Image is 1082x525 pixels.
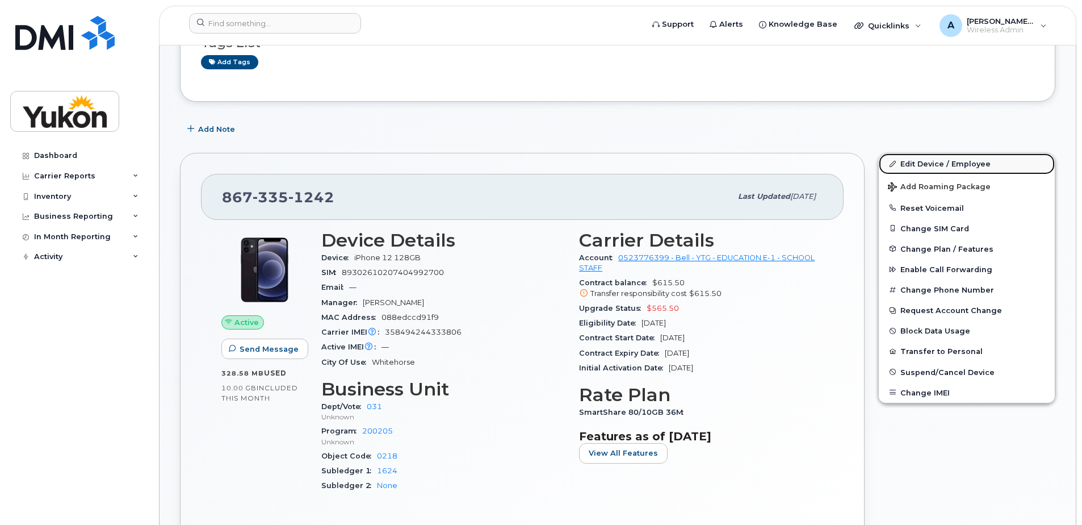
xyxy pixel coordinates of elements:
span: Send Message [240,344,299,355]
span: Alerts [719,19,743,30]
a: None [377,481,397,490]
span: Carrier IMEI [321,328,385,336]
span: [DATE] [641,319,666,327]
span: used [264,369,287,377]
span: 867 [222,189,334,206]
span: Upgrade Status [579,304,647,312]
button: Send Message [221,339,308,359]
span: Subledger 2 [321,481,377,490]
a: 1624 [377,466,397,475]
h3: Rate Plan [579,385,823,405]
h3: Device Details [321,230,565,251]
span: 358494244333806 [385,328,462,336]
span: A [947,19,954,32]
span: Contract balance [579,278,652,287]
span: [DATE] [665,349,689,357]
span: Quicklinks [868,21,909,30]
span: [PERSON_NAME].[PERSON_NAME] [967,16,1035,26]
button: Change SIM Card [879,218,1055,239]
a: Support [644,13,702,36]
h3: Carrier Details [579,230,823,251]
h3: Business Unit [321,379,565,399]
span: Dept/Vote [321,402,367,411]
span: SmartShare 80/10GB 36M [579,408,689,416]
div: Quicklinks [846,14,929,37]
span: Support [662,19,694,30]
span: — [381,343,389,351]
a: Edit Device / Employee [879,153,1055,174]
span: — [349,283,357,291]
span: 10.00 GB [221,384,257,392]
span: iPhone 12 128GB [354,253,421,262]
span: Add Note [198,124,235,135]
input: Find something... [189,13,361,34]
span: Active [234,317,259,328]
button: Change Phone Number [879,280,1055,300]
span: Initial Activation Date [579,364,669,372]
span: Last updated [738,192,790,201]
button: View All Features [579,443,668,464]
h3: Features as of [DATE] [579,430,823,443]
span: Suspend/Cancel Device [900,368,995,376]
span: Knowledge Base [769,19,837,30]
span: [DATE] [790,192,816,201]
span: 89302610207404992700 [342,268,444,277]
span: Program [321,427,362,435]
span: Change Plan / Features [900,244,993,253]
button: Change Plan / Features [879,239,1055,259]
p: Unknown [321,412,565,422]
span: [PERSON_NAME] [363,298,424,307]
button: Block Data Usage [879,320,1055,341]
span: Subledger 1 [321,466,377,475]
span: Email [321,283,349,291]
span: Eligibility Date [579,319,641,327]
button: Transfer to Personal [879,341,1055,361]
button: Enable Call Forwarding [879,259,1055,280]
span: 335 [253,189,288,206]
p: Unknown [321,437,565,447]
span: Add Roaming Package [888,182,991,193]
span: View All Features [589,448,658,459]
a: 0523776399 - Bell - YTG - EDUCATION E-1 - SCHOOL STAFF [579,253,815,272]
button: Change IMEI [879,382,1055,403]
span: $615.50 [579,278,823,299]
img: iPhone_12.jpg [230,236,299,304]
span: Transfer responsibility cost [590,289,687,298]
button: Add Note [180,119,245,139]
span: Whitehorse [372,358,415,366]
button: Reset Voicemail [879,198,1055,218]
a: 200205 [362,427,393,435]
span: Account [579,253,618,262]
span: included this month [221,384,298,402]
span: Device [321,253,354,262]
div: Andy.Nguyen [932,14,1055,37]
span: Contract Expiry Date [579,349,665,357]
a: Add tags [201,55,258,69]
span: Enable Call Forwarding [900,265,992,274]
span: Manager [321,298,363,307]
button: Request Account Change [879,300,1055,320]
span: SIM [321,268,342,277]
span: Active IMEI [321,343,381,351]
span: 328.58 MB [221,369,264,377]
span: Wireless Admin [967,26,1035,35]
span: [DATE] [669,364,693,372]
a: Knowledge Base [751,13,845,36]
a: 0218 [377,452,397,460]
span: $615.50 [689,289,722,298]
span: [DATE] [660,334,685,342]
span: Contract Start Date [579,334,660,342]
button: Suspend/Cancel Device [879,362,1055,382]
span: Object Code [321,452,377,460]
a: 031 [367,402,382,411]
span: 088edccd91f9 [381,313,439,322]
span: 1242 [288,189,334,206]
button: Add Roaming Package [879,174,1055,198]
span: City Of Use [321,358,372,366]
span: $565.50 [647,304,679,312]
span: MAC Address [321,313,381,322]
h3: Tags List [201,36,1034,50]
a: Alerts [702,13,751,36]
